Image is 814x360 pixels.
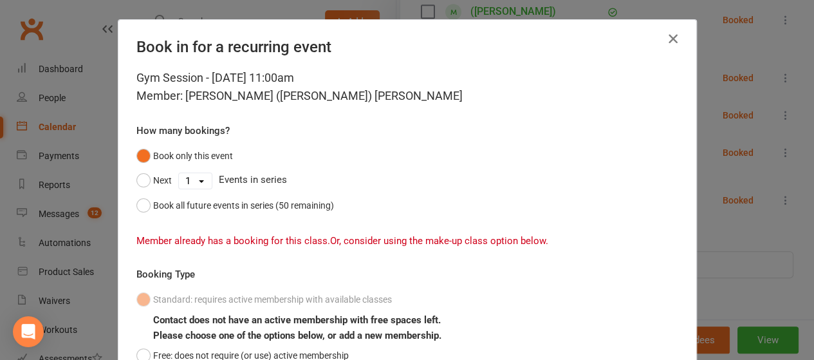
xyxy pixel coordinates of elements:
div: Open Intercom Messenger [13,316,44,347]
button: Book all future events in series (50 remaining) [136,193,334,218]
b: Contact does not have an active membership with free spaces left. [153,314,441,326]
button: Next [136,168,172,193]
h4: Book in for a recurring event [136,38,678,56]
label: How many bookings? [136,123,230,138]
button: Book only this event [136,144,233,168]
div: Book all future events in series (50 remaining) [153,198,334,213]
b: Please choose one of the options below, or add a new membership. [153,330,441,341]
div: Events in series [136,168,678,193]
div: Gym Session - [DATE] 11:00am Member: [PERSON_NAME] ([PERSON_NAME]) [PERSON_NAME] [136,69,678,105]
span: Or, consider using the make-up class option below. [330,235,548,247]
label: Booking Type [136,267,195,282]
span: Member already has a booking for this class. [136,235,330,247]
button: Close [663,28,683,49]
